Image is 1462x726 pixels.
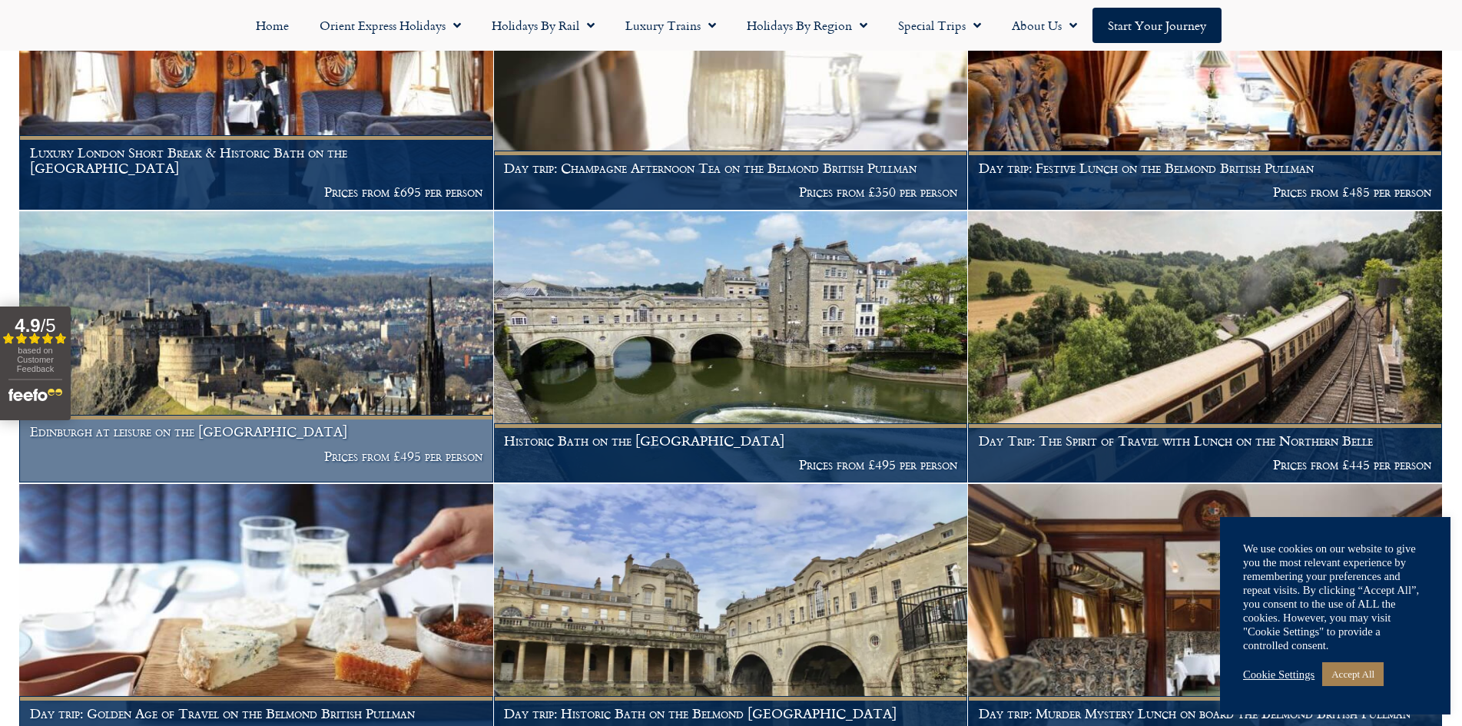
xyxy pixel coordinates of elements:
[968,211,1443,483] a: Day Trip: The Spirit of Travel with Lunch on the Northern Belle Prices from £445 per person
[8,8,1454,43] nav: Menu
[979,433,1432,449] h1: Day Trip: The Spirit of Travel with Lunch on the Northern Belle
[476,8,610,43] a: Holidays by Rail
[979,161,1432,176] h1: Day trip: Festive Lunch on the Belmond British Pullman
[883,8,996,43] a: Special Trips
[979,184,1432,200] p: Prices from £485 per person
[30,184,483,200] p: Prices from £695 per person
[731,8,883,43] a: Holidays by Region
[30,145,483,175] h1: Luxury London Short Break & Historic Bath on the [GEOGRAPHIC_DATA]
[30,449,483,464] p: Prices from £495 per person
[979,706,1432,721] h1: Day trip: Murder Mystery Lunch on board the Belmond British Pullman
[996,8,1092,43] a: About Us
[304,8,476,43] a: Orient Express Holidays
[610,8,731,43] a: Luxury Trains
[1092,8,1222,43] a: Start your Journey
[494,211,969,483] a: Historic Bath on the [GEOGRAPHIC_DATA] Prices from £495 per person
[1243,668,1314,681] a: Cookie Settings
[504,184,957,200] p: Prices from £350 per person
[240,8,304,43] a: Home
[504,161,957,176] h1: Day trip: Champagne Afternoon Tea on the Belmond British Pullman
[30,424,483,439] h1: Edinburgh at leisure on the [GEOGRAPHIC_DATA]
[504,706,957,721] h1: Day trip: Historic Bath on the Belmond [GEOGRAPHIC_DATA]
[1243,542,1427,652] div: We use cookies on our website to give you the most relevant experience by remembering your prefer...
[1322,662,1384,686] a: Accept All
[979,457,1432,472] p: Prices from £445 per person
[504,433,957,449] h1: Historic Bath on the [GEOGRAPHIC_DATA]
[19,211,494,483] a: Edinburgh at leisure on the [GEOGRAPHIC_DATA] Prices from £495 per person
[504,457,957,472] p: Prices from £495 per person
[30,706,483,721] h1: Day trip: Golden Age of Travel on the Belmond British Pullman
